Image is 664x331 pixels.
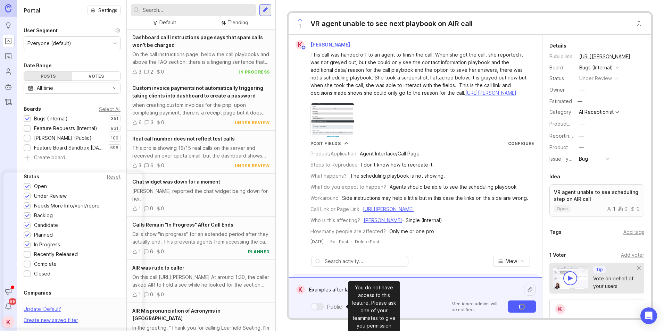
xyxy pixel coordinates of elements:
[139,68,141,76] div: 3
[235,120,270,126] div: under review
[327,303,342,311] div: Public
[161,205,164,212] div: 0
[326,239,327,245] div: ·
[549,172,560,181] div: Idea
[24,6,40,15] h1: Portal
[493,256,530,267] button: View
[593,275,637,290] div: Vote on behalf of your users
[111,116,118,121] p: 351
[143,6,253,14] input: Search...
[159,19,176,26] div: Default
[2,316,15,328] button: K
[127,131,275,174] a: Real call number does not reflect test callsThis pro is showing 16/15 real calls on the server an...
[310,42,350,48] span: [PERSON_NAME]
[2,65,15,78] a: Users
[575,97,584,106] div: —
[34,134,92,142] div: [PERSON_NAME] (Public)
[299,23,301,30] span: 1
[248,249,270,255] div: planned
[227,19,248,26] div: Trending
[310,150,356,158] div: Product/Application
[549,75,574,82] div: Status
[580,86,585,94] div: —
[310,141,349,146] button: Post Fields
[111,135,118,141] p: 100
[607,206,615,211] div: 1
[2,35,15,47] a: Portal
[549,121,586,127] label: ProductboardID
[127,29,275,80] a: Dashboard call instructions page says that spam calls won't be chargedOn the call instructions pa...
[549,133,587,139] label: Reporting Team
[151,119,153,126] div: 3
[553,266,588,289] img: video-thumbnail-vote-d41b83416815613422e2ca741bf692cc.jpg
[555,304,566,315] div: K
[596,267,603,272] p: Tip
[310,194,339,202] div: Workaround
[24,72,72,80] div: Posts
[549,53,574,60] div: Public link
[161,119,164,126] div: 0
[310,205,359,213] div: Call Link or Page Link
[618,206,628,211] div: 0
[549,144,568,150] label: Product
[325,257,405,265] input: Search activity...
[549,108,574,116] div: Category
[330,239,348,245] div: Edit Post
[150,291,153,298] div: 0
[34,144,105,152] div: Feature Board Sandbox [DATE]
[389,228,434,235] div: Only me or one pro
[150,68,153,76] div: 2
[549,42,566,50] div: Details
[310,141,341,146] div: Post Fields
[549,228,562,236] div: Tags
[88,6,121,15] button: Settings
[24,155,121,161] a: Create board
[579,64,613,71] div: Bugs (Internal)
[549,184,644,217] a: VR agent unable to see scheduling step on AIR callopen100
[34,115,68,122] div: Bugs (Internal)
[506,258,517,265] span: View
[310,172,347,180] div: What happens?
[310,161,358,169] div: Steps to Reproduce
[235,163,270,169] div: under review
[465,90,516,96] a: [URL][PERSON_NAME]
[2,96,15,108] a: Changelog
[390,183,517,191] div: Agents should be able to see the scheduling playbook
[111,126,118,131] p: 931
[132,179,220,185] span: Chat widget was down for a moment
[296,285,305,294] div: K
[132,265,184,271] span: AIR was rude to caller
[139,162,141,169] div: 3
[363,206,414,212] a: [URL][PERSON_NAME]
[360,150,420,158] div: Agent Interface/Call Page
[549,86,574,94] div: Owner
[24,105,41,113] div: Boards
[549,99,572,104] div: Estimated
[24,26,58,35] div: User Segment
[310,102,355,137] img: https://canny-assets.io/images/33b44ca1b6c73a45932de8c80c627d36.png
[132,51,270,66] div: On the call instructions page, below the call playbooks and above the FAQ section, there is a lin...
[132,34,263,48] span: Dashboard call instructions page says that spam calls won't be charged
[310,217,360,224] div: Who is this affecting?
[132,222,233,228] span: Calls Remain "In Progress" After Call Ends
[451,301,504,313] p: Mentioned admins will be notified.
[2,50,15,62] a: Roadmaps
[132,85,263,99] span: Custom invoice payments not automatically triggering taking clients into dashboard to create a pa...
[161,248,164,255] div: 0
[132,101,270,117] div: when creating custom invoices for the pnp, upon completing payment, there is a receipt page but i...
[549,156,575,162] label: Issue Type
[132,187,270,203] div: [PERSON_NAME] reported the chat widget being down for her.
[630,206,640,211] div: 0
[351,239,352,245] div: ·
[150,162,153,169] div: 6
[623,228,644,236] div: Add tags
[579,110,614,114] div: AI Receptionist
[161,162,164,169] div: 0
[150,248,153,255] div: 6
[109,85,120,91] svg: toggle icon
[2,285,15,298] button: Announcements
[2,80,15,93] a: Autopilot
[150,205,153,212] div: 0
[161,291,164,298] div: 0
